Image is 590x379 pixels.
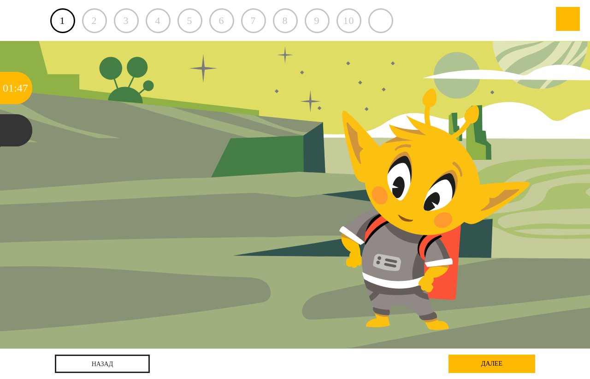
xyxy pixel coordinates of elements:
[55,355,150,373] a: назад
[14,72,17,104] div: :
[273,8,298,33] div: 8
[305,8,330,33] div: 9
[209,8,234,33] div: 6
[336,8,361,33] div: 10
[3,72,14,104] div: 01
[82,8,107,33] div: 2
[114,8,139,33] div: 3
[50,8,75,33] a: 1
[146,8,171,33] div: 4
[448,355,535,373] div: далее
[177,8,202,33] div: 5
[241,8,266,33] div: 7
[17,72,28,104] div: 47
